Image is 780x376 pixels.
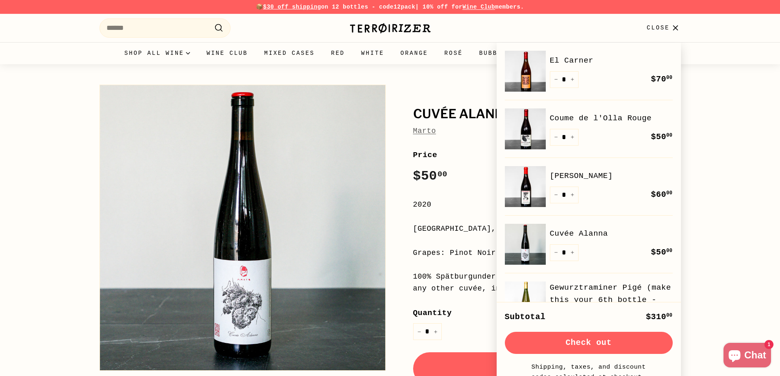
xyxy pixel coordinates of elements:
[393,4,415,10] strong: 12pack
[550,129,562,146] button: Reduce item quantity by one
[413,323,442,340] input: quantity
[413,199,681,211] div: 2020
[437,170,447,179] sup: 00
[505,51,546,92] img: El Carner
[721,343,773,369] inbox-online-store-chat: Shopify online store chat
[505,281,546,322] img: Gewurztraminer Pigé (make this your 6th bottle - SEE DESCRIPTION)
[566,129,579,146] button: Increase item quantity by one
[666,248,672,254] sup: 00
[550,54,673,67] a: El Carner
[646,311,672,324] div: $310
[550,227,673,240] a: Cuvée Alanna
[392,42,436,64] a: Orange
[471,42,519,64] a: Bubbles
[550,244,562,261] button: Reduce item quantity by one
[413,223,681,235] div: [GEOGRAPHIC_DATA], [GEOGRAPHIC_DATA]
[566,71,579,88] button: Increase item quantity by one
[566,244,579,261] button: Increase item quantity by one
[99,2,681,11] p: 📦 on 12 bottles - code | 10% off for members.
[413,247,681,259] div: Grapes: Pinot Noir
[413,149,681,161] label: Price
[651,74,673,84] span: $70
[666,133,672,138] sup: 00
[436,42,471,64] a: Rosé
[505,224,546,265] img: Cuvée Alanna
[666,190,672,196] sup: 00
[413,307,681,319] label: Quantity
[550,170,673,182] a: [PERSON_NAME]
[83,42,697,64] div: Primary
[666,313,672,318] sup: 00
[642,16,685,40] button: Close
[505,311,546,324] div: Subtotal
[505,108,546,149] img: Coume de l'Olla Rouge
[550,281,673,319] a: Gewurztraminer Pigé (make this your 6th bottle - SEE DESCRIPTION)
[413,169,448,184] span: $50
[413,323,425,340] button: Reduce item quantity by one
[323,42,353,64] a: Red
[651,132,673,142] span: $50
[413,107,681,121] h1: Cuvée Alanna
[666,75,672,81] sup: 00
[505,332,673,354] button: Check out
[647,23,669,32] span: Close
[550,71,562,88] button: Reduce item quantity by one
[413,127,436,135] a: Marto
[566,187,579,203] button: Increase item quantity by one
[263,4,321,10] span: $30 off shipping
[462,4,495,10] a: Wine Club
[651,248,673,257] span: $50
[198,42,256,64] a: Wine Club
[353,42,392,64] a: White
[651,190,673,199] span: $60
[430,323,442,340] button: Increase item quantity by one
[550,112,673,124] a: Coume de l'Olla Rouge
[550,187,562,203] button: Reduce item quantity by one
[413,271,681,295] div: 100% Spätburgunder (Pinot Noir) with a longer élevage than any other cuvée, in foudre. Zero/zero
[116,42,199,64] summary: Shop all wine
[505,166,546,207] img: Tommy Ferriol
[256,42,323,64] a: Mixed Cases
